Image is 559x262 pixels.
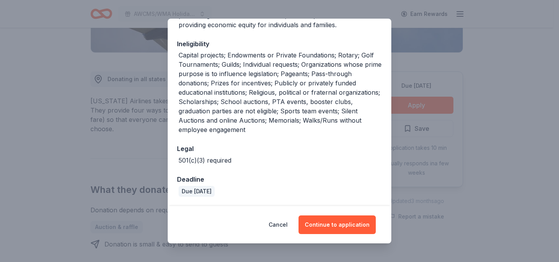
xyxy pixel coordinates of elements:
button: Cancel [269,215,288,234]
div: Due [DATE] [179,186,215,197]
button: Continue to application [299,215,376,234]
div: Capital projects; Endowments or Private Foundations; Rotary; Golf Tournaments; Guilds; Individual... [179,50,382,134]
div: Legal [177,144,382,154]
div: 501(c)(3) required [179,156,231,165]
div: Ineligibility [177,39,382,49]
div: Deadline [177,174,382,184]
